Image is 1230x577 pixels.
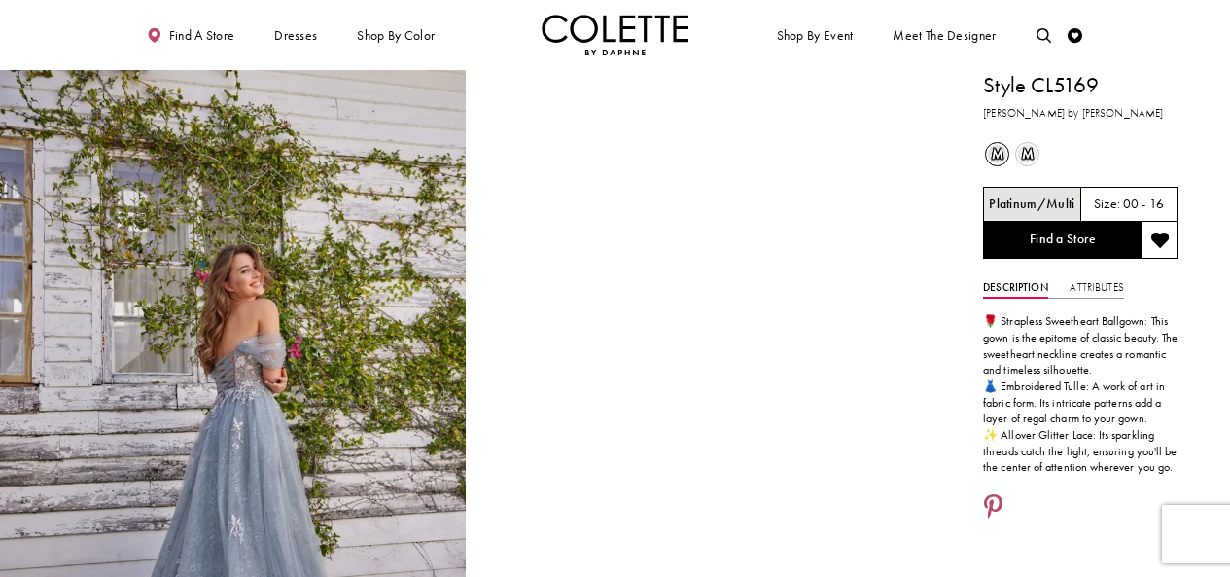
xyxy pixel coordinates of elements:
h1: Style CL5169 [983,70,1178,101]
button: Add to wishlist [1142,222,1178,259]
div: Diamond White/Multi [1013,140,1041,168]
span: Size: [1094,196,1120,212]
a: Attributes [1070,277,1123,299]
video: Style CL5169 Colette by Daphne #1 autoplay loop mute video [474,70,939,304]
h5: Chosen color [989,197,1074,211]
a: Find a Store [983,222,1142,259]
div: 🌹 Strapless Sweetheart Ballgown: This gown is the epitome of classic beauty. The sweetheart neckl... [983,313,1178,476]
div: Platinum/Multi [983,140,1011,168]
a: Description [983,277,1048,299]
a: Share using Pinterest - Opens in new tab [983,494,1003,523]
h5: 00 - 16 [1123,197,1165,211]
div: Product color controls state depends on size chosen [983,139,1178,169]
h3: [PERSON_NAME] by [PERSON_NAME] [983,105,1178,122]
